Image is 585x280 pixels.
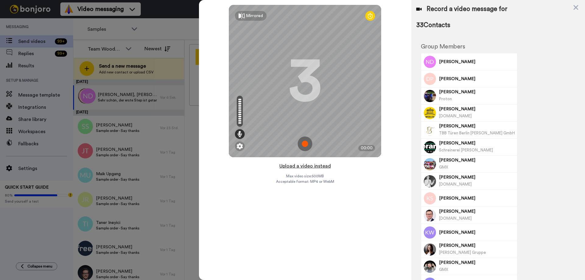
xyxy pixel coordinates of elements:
img: Image of Ines Liehmann [424,175,436,187]
img: Image of Bernhard Bogner [424,209,436,222]
span: [PERSON_NAME] [439,229,515,236]
span: [DOMAIN_NAME] [439,182,472,186]
img: Image of Björn Wollschläger [424,124,436,136]
img: ic_gear.svg [237,143,243,149]
span: [PERSON_NAME] [439,76,515,82]
span: [PERSON_NAME] [439,195,515,201]
span: [PERSON_NAME] [439,260,515,266]
img: ic_record_start.svg [298,136,312,151]
span: [PERSON_NAME] [439,174,515,180]
img: Image of Karolin Steinigen [424,192,436,204]
span: [PERSON_NAME] [439,157,515,163]
span: [DOMAIN_NAME] [439,216,472,220]
span: [PERSON_NAME] [439,106,515,112]
img: Image of Kevin Schmitt [424,107,436,119]
span: TBB Türen Berlin [PERSON_NAME] GmbH [439,131,515,135]
span: Schreinerei [PERSON_NAME] [439,148,493,152]
img: Image of Alexander Feierabend [424,261,436,273]
span: [PERSON_NAME] [439,89,515,95]
span: [DOMAIN_NAME] [439,114,472,118]
span: GMX [439,165,448,169]
span: [PERSON_NAME] Gruppe [439,250,486,254]
img: Image of Doris Pohl [424,73,436,85]
span: Acceptable format: MP4 or WebM [276,179,334,184]
h2: Group Members [421,43,517,50]
span: Max video size: 500 MB [286,174,324,179]
img: Image of Kristina Wagner [424,226,436,239]
img: Image of Gero Savage [424,90,436,102]
img: Image of Sandra Gierow [424,158,436,170]
span: [PERSON_NAME] [439,123,515,129]
img: Image of Maurice Gerards [424,141,436,153]
button: Upload a video instead [278,162,333,170]
div: 00:00 [358,145,375,151]
span: [PERSON_NAME] [439,243,515,249]
img: Image of Anna Nelhübel [424,243,436,256]
span: [PERSON_NAME] [439,59,515,65]
img: Image of Nils Distler [424,56,436,68]
span: [PERSON_NAME] [439,140,515,146]
span: [PERSON_NAME] [439,208,515,214]
span: GMX [439,268,448,271]
div: 3 [288,58,322,104]
span: Proton [439,97,452,101]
